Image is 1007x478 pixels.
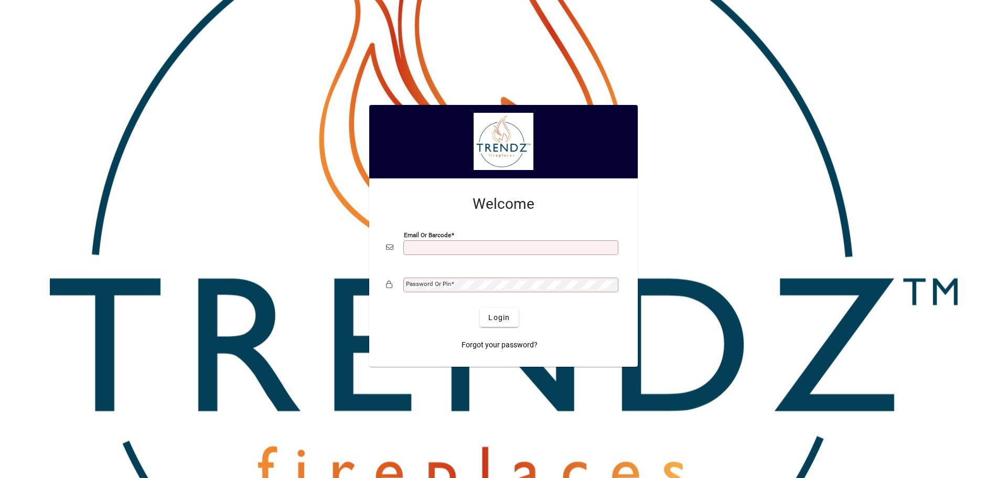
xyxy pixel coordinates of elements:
h2: Welcome [386,195,621,213]
span: Login [488,312,510,323]
mat-label: Email or Barcode [404,231,451,239]
button: Login [480,308,518,327]
mat-label: Password or Pin [406,280,451,288]
a: Forgot your password? [457,335,542,354]
span: Forgot your password? [462,339,538,350]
